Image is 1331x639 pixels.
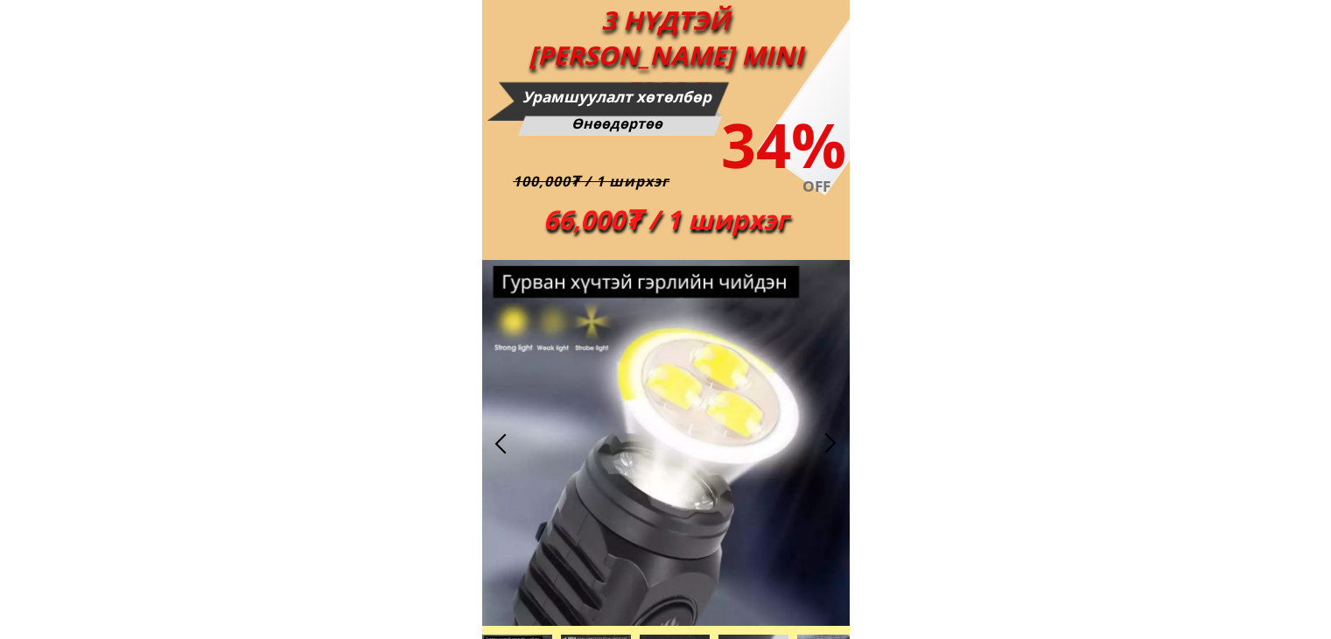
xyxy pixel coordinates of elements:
[504,171,679,193] div: 100,000₮ / 1 ширхэг
[711,95,857,193] div: 34%
[799,174,834,199] div: OFF
[520,85,714,109] div: Урамшуулалт хөтөлбөр
[506,3,825,145] div: 3 НҮДТЭЙ [PERSON_NAME] MINI ГЭРЭЛ
[530,199,802,240] div: 66,000₮ / 1 ширхэг
[568,113,667,136] div: Өнөөдөртөө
